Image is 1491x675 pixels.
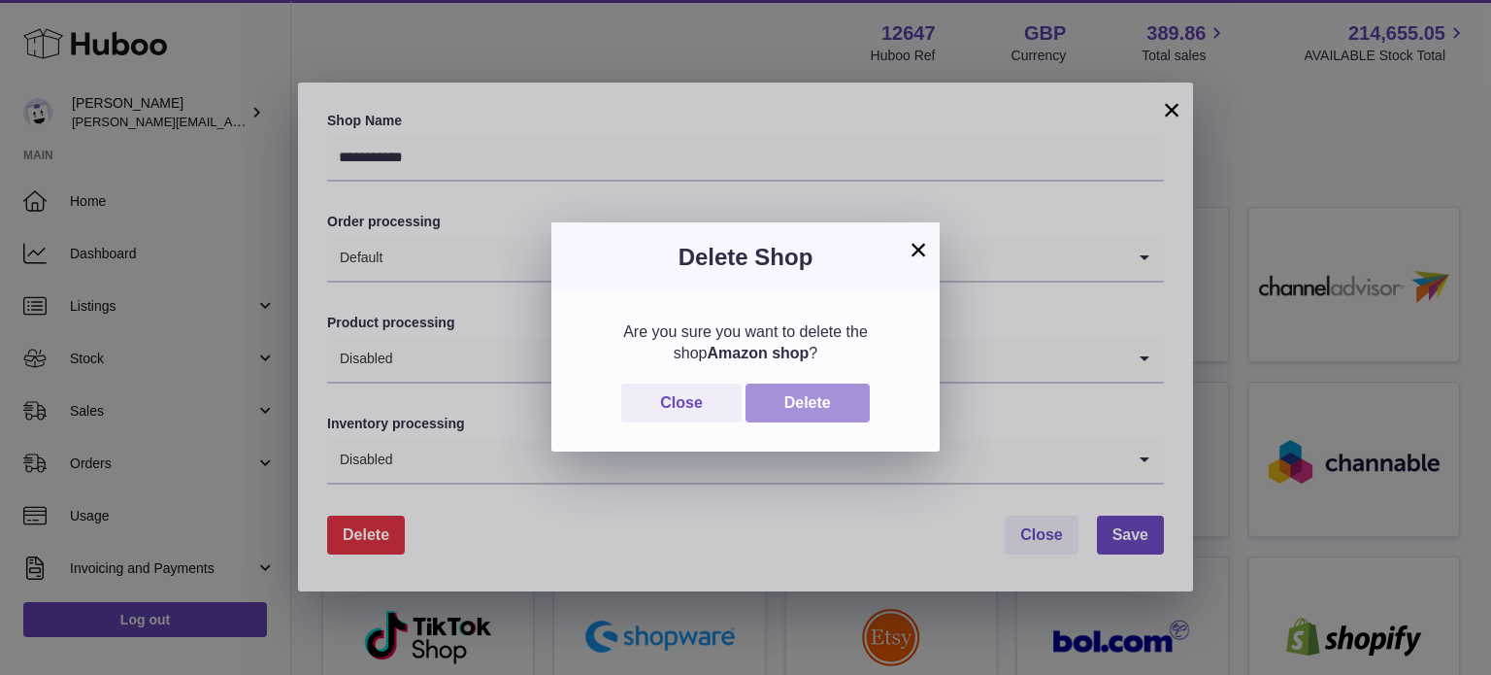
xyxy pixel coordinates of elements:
[745,384,870,423] button: Delete
[707,345,809,361] b: Amazon shop
[580,242,911,273] h3: Delete Shop
[621,384,742,423] button: Close
[907,238,930,261] button: ×
[580,321,911,363] div: Are you sure you want to delete the shop ?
